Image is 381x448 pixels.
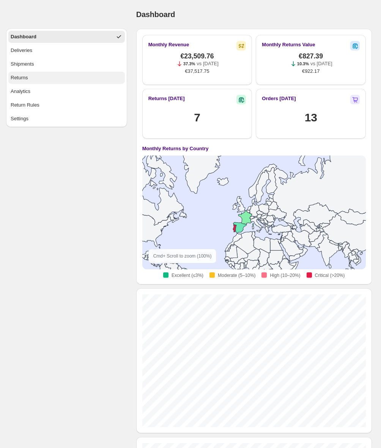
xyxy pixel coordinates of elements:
[262,41,315,49] h2: Monthly Returns Value
[11,115,28,123] div: Settings
[8,99,125,111] button: Return Rules
[11,74,28,82] div: Returns
[142,145,209,152] h4: Monthly Returns by Country
[8,44,125,57] button: Deliveries
[270,272,300,278] span: High (10–20%)
[185,68,209,75] span: €37,517.75
[8,72,125,84] button: Returns
[302,68,320,75] span: €922.17
[8,58,125,70] button: Shipments
[218,272,255,278] span: Moderate (5–10%)
[299,52,323,60] span: €827.39
[297,61,309,66] span: 10.3%
[11,47,32,54] div: Deliveries
[8,113,125,125] button: Settings
[310,60,332,68] p: vs [DATE]
[172,272,203,278] span: Excellent (≤3%)
[305,110,317,125] h1: 13
[194,110,200,125] h1: 7
[180,52,214,60] span: €23,509.76
[148,41,189,49] h2: Monthly Revenue
[8,31,125,43] button: Dashboard
[262,95,296,102] h2: Orders [DATE]
[136,10,175,19] span: Dashboard
[148,249,217,263] div: Cmd + Scroll to zoom ( 100 %)
[148,95,185,102] h2: Returns [DATE]
[183,61,195,66] span: 37.3%
[8,85,125,97] button: Analytics
[11,60,34,68] div: Shipments
[11,88,30,95] div: Analytics
[315,272,345,278] span: Critical (>20%)
[11,101,39,109] div: Return Rules
[11,33,36,41] div: Dashboard
[197,60,219,68] p: vs [DATE]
